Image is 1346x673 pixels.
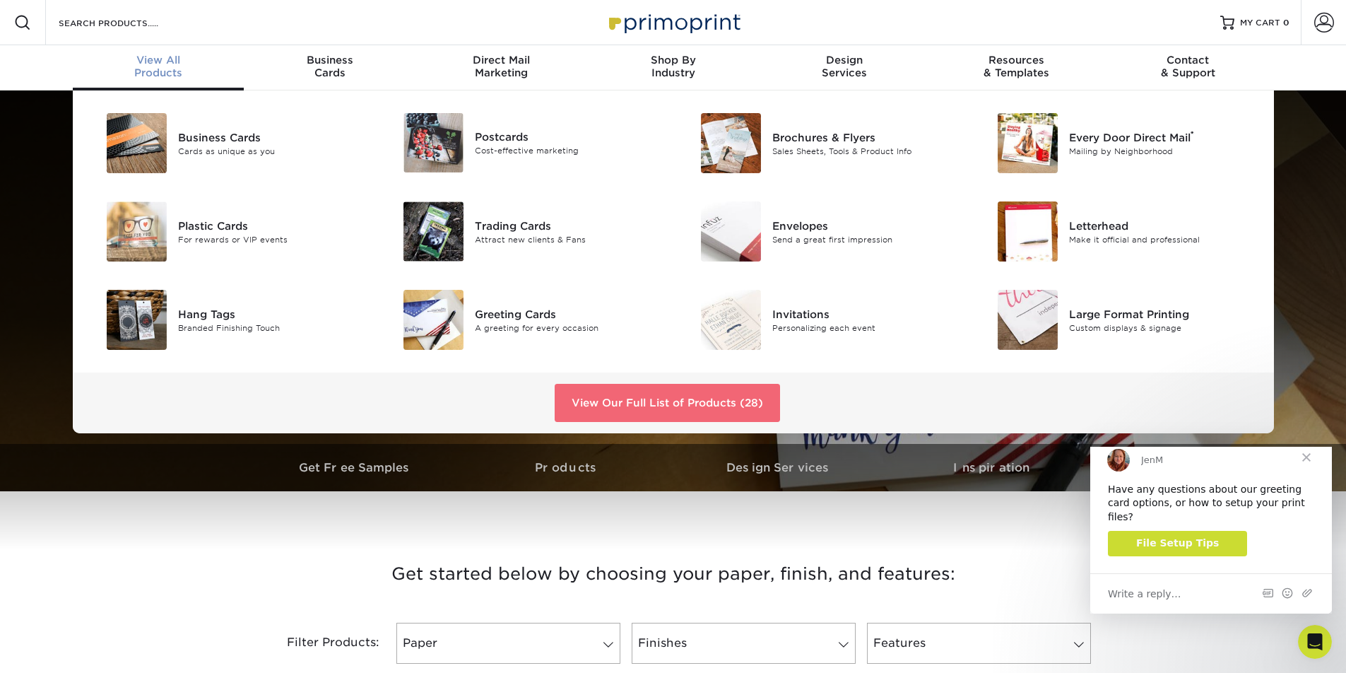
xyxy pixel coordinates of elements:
div: & Templates [931,54,1102,79]
div: Business Cards [178,129,365,145]
a: Every Door Direct Mail Every Door Direct Mail® Mailing by Neighborhood [981,107,1257,179]
span: Design [759,54,931,66]
img: Business Cards [107,113,167,173]
a: Trading Cards Trading Cards Attract new clients & Fans [386,196,663,267]
div: Greeting Cards [475,306,662,322]
a: Large Format Printing Large Format Printing Custom displays & signage [981,284,1257,356]
span: View All [73,54,244,66]
div: Large Format Printing [1069,306,1256,322]
div: Send a great first impression [772,233,960,245]
span: Shop By [587,54,759,66]
a: File Setup Tips [18,84,157,110]
a: Paper [396,623,620,664]
h3: Get started below by choosing your paper, finish, and features: [260,542,1087,606]
span: Direct Mail [415,54,587,66]
a: Business Cards Business Cards Cards as unique as you [90,107,366,179]
div: Attract new clients & Fans [475,233,662,245]
img: Brochures & Flyers [701,113,761,173]
a: BusinessCards [244,45,415,90]
div: Custom displays & signage [1069,322,1256,334]
iframe: Google Customer Reviews [4,630,120,668]
div: Sales Sheets, Tools & Product Info [772,145,960,157]
img: Trading Cards [403,201,464,262]
div: Have any questions about our greeting card options, or how to setup your print files? [18,36,224,78]
div: Mailing by Neighborhood [1069,145,1256,157]
div: Services [759,54,931,79]
a: Resources& Templates [931,45,1102,90]
a: Shop ByIndustry [587,45,759,90]
sup: ® [1191,129,1194,139]
div: Products [73,54,244,79]
div: Letterhead [1069,218,1256,233]
img: Letterhead [998,201,1058,262]
div: Brochures & Flyers [772,129,960,145]
div: Marketing [415,54,587,79]
div: Invitations [772,306,960,322]
div: Cost-effective marketing [475,145,662,157]
div: Cards [244,54,415,79]
img: Every Door Direct Mail [998,113,1058,173]
div: Personalizing each event [772,322,960,334]
span: MY CART [1240,17,1280,29]
div: Trading Cards [475,218,662,233]
img: Plastic Cards [107,201,167,262]
iframe: Intercom live chat [1298,625,1332,659]
span: Write a reply… [18,138,91,156]
div: Plastic Cards [178,218,365,233]
span: 0 [1283,18,1289,28]
span: Resources [931,54,1102,66]
div: Every Door Direct Mail [1069,129,1256,145]
a: Features [867,623,1091,664]
a: Greeting Cards Greeting Cards A greeting for every occasion [386,284,663,356]
img: Invitations [701,290,761,350]
div: Industry [587,54,759,79]
div: Make it official and professional [1069,233,1256,245]
a: DesignServices [759,45,931,90]
a: Hang Tags Hang Tags Branded Finishing Touch [90,284,366,356]
a: Contact& Support [1102,45,1274,90]
a: Plastic Cards Plastic Cards For rewards or VIP events [90,196,366,267]
iframe: Intercom live chat message [1090,447,1332,614]
img: Primoprint [603,7,744,37]
a: Postcards Postcards Cost-effective marketing [386,107,663,178]
a: Brochures & Flyers Brochures & Flyers Sales Sheets, Tools & Product Info [684,107,960,179]
span: Business [244,54,415,66]
img: Greeting Cards [403,290,464,350]
a: Direct MailMarketing [415,45,587,90]
a: View Our Full List of Products (28) [555,384,780,422]
div: Branded Finishing Touch [178,322,365,334]
span: Contact [1102,54,1274,66]
img: Envelopes [701,201,761,262]
span: File Setup Tips [46,90,129,102]
div: & Support [1102,54,1274,79]
img: Postcards [403,113,464,172]
a: View AllProducts [73,45,244,90]
div: Postcards [475,129,662,145]
div: Hang Tags [178,306,365,322]
a: Invitations Invitations Personalizing each event [684,284,960,356]
div: For rewards or VIP events [178,233,365,245]
div: Cards as unique as you [178,145,365,157]
a: Finishes [632,623,856,664]
div: A greeting for every occasion [475,322,662,334]
div: Filter Products: [249,623,391,664]
a: Envelopes Envelopes Send a great first impression [684,196,960,267]
img: Large Format Printing [998,290,1058,350]
a: Letterhead Letterhead Make it official and professional [981,196,1257,267]
div: Envelopes [772,218,960,233]
input: SEARCH PRODUCTS..... [57,14,195,31]
img: Hang Tags [107,290,167,350]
